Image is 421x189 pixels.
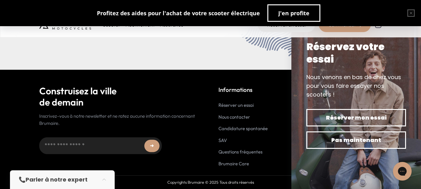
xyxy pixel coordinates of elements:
a: Candidature spontanée [218,125,268,131]
a: SAV [218,137,227,143]
a: Réserver un essai [218,102,254,108]
p: Inscrivez-vous à notre newsletter et ne ratez aucune information concernant Brumaire. [39,113,203,127]
p: Copyrights Brumaire © 2025 Tous droits réservés [21,179,400,185]
button: ➜ [144,139,160,152]
p: Informations [218,85,268,94]
input: Adresse email... [39,137,162,154]
a: Questions fréquentes [218,149,262,155]
a: Brumaire Care [218,161,249,167]
a: Nous contacter [218,114,250,120]
h2: Construisez la ville de demain [39,85,203,108]
iframe: Gorgias live chat messenger [390,160,415,183]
